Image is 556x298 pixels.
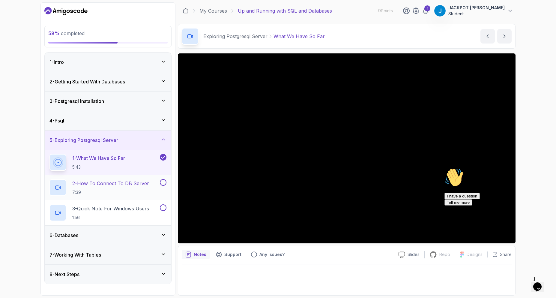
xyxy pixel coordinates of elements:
[531,274,550,292] iframe: chat widget
[183,8,189,14] a: Dashboard
[378,8,393,14] p: 9 Points
[49,137,118,144] h3: 5 - Exploring Postgresql Server
[434,5,446,17] img: user profile image
[274,33,325,40] p: What We Have So Far
[224,251,241,257] p: Support
[49,179,166,196] button: 2-How To Connect To DB Server7:39
[199,7,227,14] a: My Courses
[408,251,420,257] p: Slides
[45,265,171,284] button: 8-Next Steps
[44,6,88,16] a: Dashboard
[45,72,171,91] button: 2-Getting Started With Databases
[49,232,78,239] h3: 6 - Databases
[247,250,288,259] button: Feedback button
[49,59,64,66] h3: 1 - Intro
[259,251,285,257] p: Any issues?
[72,180,149,187] p: 2 - How To Connect To DB Server
[424,5,430,11] div: 1
[394,251,424,258] a: Slides
[439,251,450,257] p: Repo
[178,53,516,243] iframe: To enrich screen reader interactions, please activate Accessibility in Grammarly extension settings
[45,131,171,150] button: 5-Exploring Postgresql Server
[72,164,125,170] p: 5:43
[45,53,171,72] button: 1-Intro
[48,30,60,36] span: 58 %
[422,7,429,14] a: 1
[49,204,166,221] button: 3-Quick Note For Windows Users1:56
[72,155,125,162] p: 1 - What We Have So Far
[49,98,104,105] h3: 3 - Postgresql Installation
[497,29,512,44] button: next content
[448,11,505,17] p: Student
[49,271,79,278] h3: 8 - Next Steps
[72,215,149,221] p: 1:56
[45,245,171,264] button: 7-Working With Tables
[2,18,59,23] span: Hi! How can we help?
[72,189,149,195] p: 7:39
[2,34,30,40] button: Tell me more
[2,2,110,40] div: 👋Hi! How can we help?I have a questionTell me more
[442,165,550,271] iframe: To enrich screen reader interactions, please activate Accessibility in Grammarly extension settings
[238,7,332,14] p: Up and Running with SQL and Databases
[212,250,245,259] button: Support button
[2,2,22,22] img: :wave:
[45,111,171,130] button: 4-Psql
[182,250,210,259] button: notes button
[203,33,268,40] p: Exploring Postgresql Server
[434,5,513,17] button: user profile imageJACKPOT [PERSON_NAME]Student
[49,251,101,258] h3: 7 - Working With Tables
[49,117,64,124] h3: 4 - Psql
[45,226,171,245] button: 6-Databases
[48,30,85,36] span: completed
[2,28,38,34] button: I have a question
[448,5,505,11] p: JACKPOT [PERSON_NAME]
[480,29,495,44] button: previous content
[49,154,166,171] button: 1-What We Have So Far5:43
[49,78,125,85] h3: 2 - Getting Started With Databases
[45,92,171,111] button: 3-Postgresql Installation
[194,251,206,257] p: Notes
[72,205,149,212] p: 3 - Quick Note For Windows Users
